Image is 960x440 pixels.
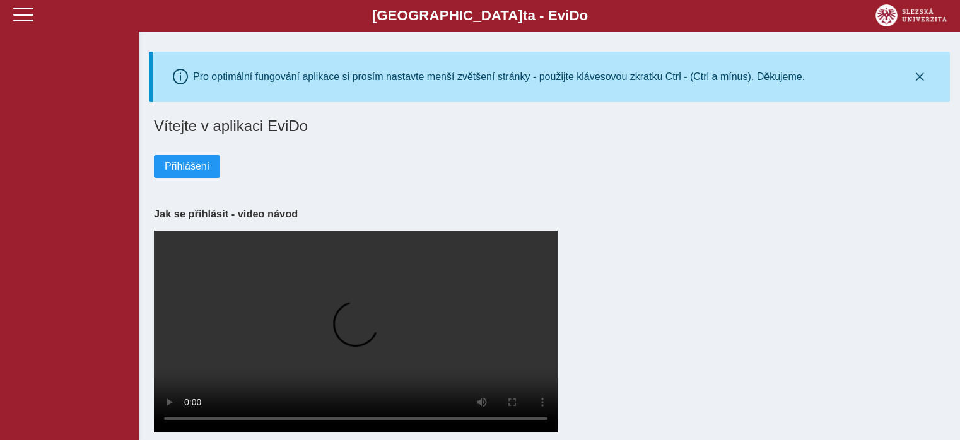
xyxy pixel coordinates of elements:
span: o [580,8,588,23]
span: t [523,8,527,23]
h1: Vítejte v aplikaci EviDo [154,117,945,135]
button: Přihlášení [154,155,220,178]
video: Your browser does not support the video tag. [154,231,558,432]
b: [GEOGRAPHIC_DATA] a - Evi [38,8,922,24]
span: Přihlášení [165,161,209,172]
span: D [569,8,579,23]
img: logo_web_su.png [875,4,947,26]
div: Pro optimální fungování aplikace si prosím nastavte menší zvětšení stránky - použijte klávesovou ... [193,71,805,83]
h3: Jak se přihlásit - video návod [154,208,945,220]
